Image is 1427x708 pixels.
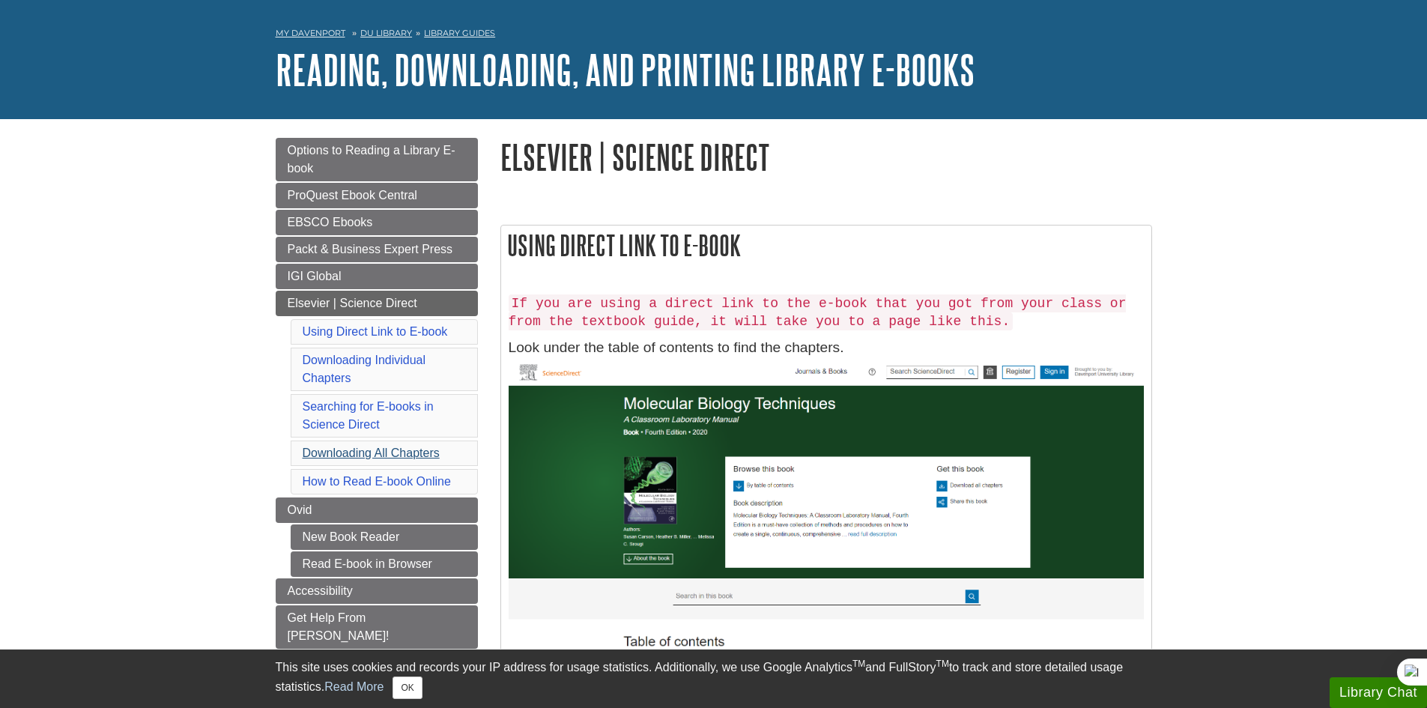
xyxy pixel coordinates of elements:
a: Library Guides [424,28,495,38]
sup: TM [852,659,865,669]
a: Reading, Downloading, and Printing Library E-books [276,46,975,93]
a: My Davenport [276,27,345,40]
a: Get Help From [PERSON_NAME]! [276,605,478,649]
a: Downloading All Chapters [303,447,440,459]
span: Options to Reading a Library E-book [288,144,455,175]
a: ProQuest Ebook Central [276,183,478,208]
span: IGI Global [288,270,342,282]
a: How to Read E-book Online [303,475,451,488]
a: DU Library [360,28,412,38]
a: Options to Reading a Library E-book [276,138,478,181]
a: IGI Global [276,264,478,289]
a: EBSCO Ebooks [276,210,478,235]
a: Read E-book in Browser [291,551,478,577]
div: Guide Page Menu [276,138,478,649]
sup: TM [936,659,949,669]
button: Library Chat [1330,677,1427,708]
a: Packt & Business Expert Press [276,237,478,262]
span: ProQuest Ebook Central [288,189,417,202]
span: Packt & Business Expert Press [288,243,453,255]
a: Accessibility [276,578,478,604]
div: This site uses cookies and records your IP address for usage statistics. Additionally, we use Goo... [276,659,1152,699]
h1: Elsevier | Science Direct [500,138,1152,176]
span: Elsevier | Science Direct [288,297,417,309]
a: Read More [324,680,384,693]
a: Ovid [276,497,478,523]
a: Searching for E-books in Science Direct [303,400,434,431]
h2: Using Direct Link to E-book [501,226,1151,265]
code: If you are using a direct link to the e-book that you got from your class or from the textbook gu... [509,294,1127,330]
span: Ovid [288,503,312,516]
span: EBSCO Ebooks [288,216,373,229]
button: Close [393,677,422,699]
a: Elsevier | Science Direct [276,291,478,316]
a: New Book Reader [291,524,478,550]
a: Using Direct Link to E-book [303,325,448,338]
span: Accessibility [288,584,353,597]
nav: breadcrumb [276,23,1152,47]
span: Get Help From [PERSON_NAME]! [288,611,390,642]
a: Downloading Individual Chapters [303,354,426,384]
